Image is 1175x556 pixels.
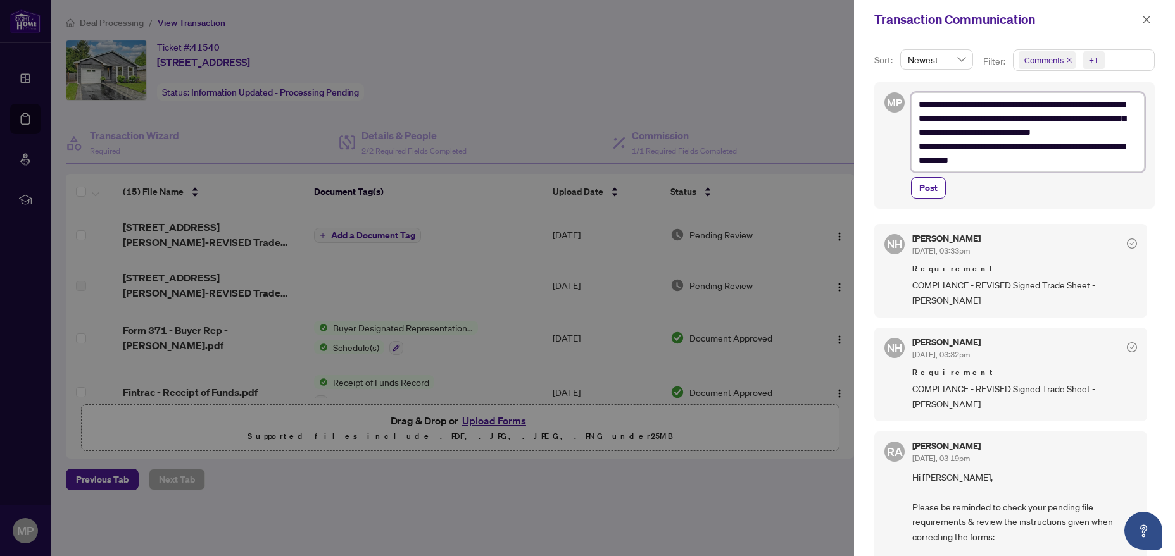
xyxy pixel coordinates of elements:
span: close [1066,57,1072,63]
p: Filter: [983,54,1007,68]
span: COMPLIANCE - REVISED Signed Trade Sheet - [PERSON_NAME] [912,381,1137,411]
span: Requirement [912,263,1137,275]
span: Requirement [912,366,1137,379]
span: MP [887,95,902,111]
span: check-circle [1127,238,1137,249]
span: [DATE], 03:19pm [912,454,970,463]
h5: [PERSON_NAME] [912,338,981,347]
span: close [1142,15,1151,24]
div: Transaction Communication [874,10,1138,29]
span: Newest [908,50,965,69]
span: COMPLIANCE - REVISED Signed Trade Sheet -[PERSON_NAME] [912,278,1137,307]
button: Open asap [1124,512,1162,550]
span: RA [887,443,903,460]
button: Post [911,177,946,199]
span: check-circle [1127,342,1137,352]
span: Comments [1024,54,1064,66]
span: NH [887,340,902,356]
p: Sort: [874,53,895,67]
span: [DATE], 03:32pm [912,350,970,359]
div: +1 [1089,54,1099,66]
span: [DATE], 03:33pm [912,246,970,256]
span: Comments [1019,51,1076,69]
h5: [PERSON_NAME] [912,234,981,243]
span: Post [919,178,938,198]
span: NH [887,236,902,252]
h5: [PERSON_NAME] [912,442,981,450]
